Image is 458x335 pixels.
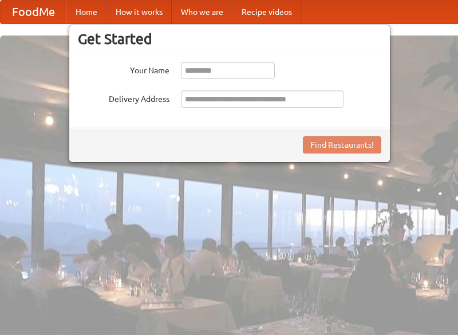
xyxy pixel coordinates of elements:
label: Delivery Address [78,90,169,105]
a: FoodMe [1,1,66,23]
a: Recipe videos [232,1,301,23]
a: How it works [106,1,172,23]
h3: Get Started [78,30,381,48]
label: Your Name [78,62,169,76]
button: Find Restaurants! [303,136,381,153]
a: Home [66,1,106,23]
a: Who we are [172,1,232,23]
